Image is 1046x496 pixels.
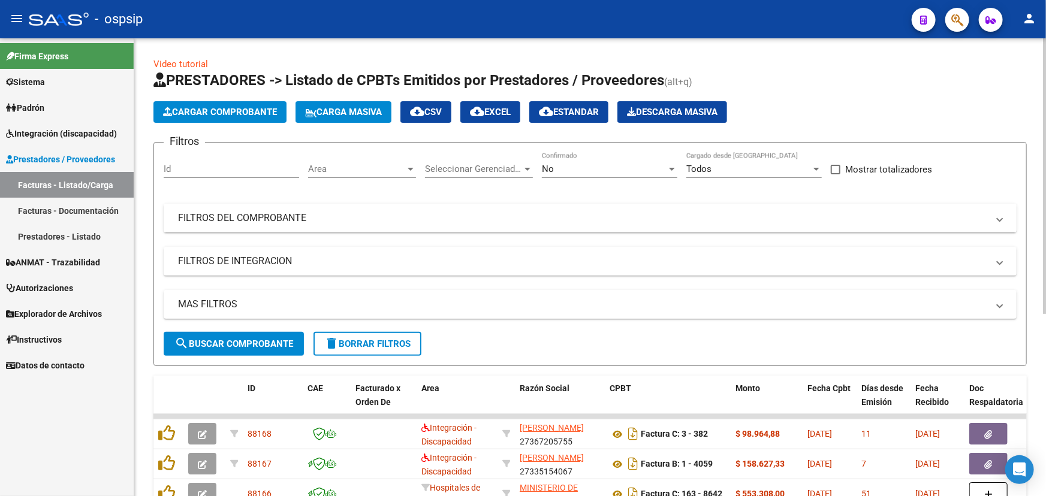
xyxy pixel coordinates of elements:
strong: Factura B: 1 - 4059 [641,459,713,469]
datatable-header-cell: Razón Social [515,376,605,428]
span: Integración - Discapacidad [421,423,477,446]
span: [DATE] [915,459,940,468]
datatable-header-cell: Días desde Emisión [857,376,911,428]
mat-panel-title: FILTROS DEL COMPROBANTE [178,211,988,225]
mat-expansion-panel-header: FILTROS DEL COMPROBANTE [164,204,1017,232]
span: CAE [308,383,323,393]
span: Sistema [6,75,45,89]
span: Autorizaciones [6,282,73,295]
span: Razón Social [520,383,569,393]
a: Video tutorial [153,59,208,69]
mat-icon: search [174,336,189,350]
i: Descargar documento [625,424,641,443]
mat-expansion-panel-header: FILTROS DE INTEGRACION [164,247,1017,276]
button: Descarga Masiva [617,101,727,123]
div: 27367205755 [520,421,600,446]
span: Cargar Comprobante [163,107,277,117]
button: EXCEL [460,101,520,123]
span: Monto [735,383,760,393]
span: Explorador de Archivos [6,307,102,320]
div: 27335154067 [520,451,600,476]
mat-icon: menu [10,11,24,26]
span: Doc Respaldatoria [969,383,1023,407]
button: Borrar Filtros [314,332,421,356]
mat-icon: cloud_download [410,104,424,119]
span: Facturado x Orden De [355,383,400,407]
button: CSV [400,101,451,123]
span: No [542,164,554,174]
h3: Filtros [164,133,205,150]
strong: Factura C: 3 - 382 [641,430,708,439]
span: CPBT [610,383,631,393]
span: Instructivos [6,333,62,346]
span: Seleccionar Gerenciador [425,164,522,174]
mat-panel-title: MAS FILTROS [178,298,988,311]
button: Cargar Comprobante [153,101,287,123]
span: Area [308,164,405,174]
mat-panel-title: FILTROS DE INTEGRACION [178,255,988,268]
span: Descarga Masiva [627,107,718,117]
span: Integración - Discapacidad [421,453,477,476]
mat-icon: cloud_download [539,104,553,119]
span: [DATE] [807,459,832,468]
mat-icon: delete [324,336,339,350]
button: Estandar [529,101,608,123]
span: Buscar Comprobante [174,338,293,349]
span: ANMAT - Trazabilidad [6,256,100,269]
datatable-header-cell: Area [417,376,498,428]
datatable-header-cell: CAE [303,376,351,428]
datatable-header-cell: CPBT [605,376,731,428]
span: EXCEL [470,107,511,117]
span: Mostrar totalizadores [845,162,932,177]
span: Fecha Cpbt [807,383,851,393]
datatable-header-cell: Fecha Cpbt [803,376,857,428]
span: Todos [686,164,712,174]
datatable-header-cell: Fecha Recibido [911,376,964,428]
strong: $ 98.964,88 [735,429,780,438]
span: 88167 [248,459,272,468]
mat-icon: person [1022,11,1036,26]
button: Carga Masiva [296,101,391,123]
span: Padrón [6,101,44,114]
span: [DATE] [807,429,832,438]
span: ID [248,383,255,393]
span: [DATE] [915,429,940,438]
datatable-header-cell: Doc Respaldatoria [964,376,1036,428]
span: (alt+q) [664,76,692,87]
span: 88168 [248,429,272,438]
span: Borrar Filtros [324,338,411,349]
span: PRESTADORES -> Listado de CPBTs Emitidos por Prestadores / Proveedores [153,72,664,89]
span: [PERSON_NAME] [520,423,584,433]
datatable-header-cell: Monto [731,376,803,428]
span: Fecha Recibido [915,383,949,407]
datatable-header-cell: Facturado x Orden De [351,376,417,428]
mat-icon: cloud_download [470,104,484,119]
span: Area [421,383,439,393]
i: Descargar documento [625,454,641,473]
strong: $ 158.627,33 [735,459,785,468]
div: Open Intercom Messenger [1005,455,1034,484]
mat-expansion-panel-header: MAS FILTROS [164,290,1017,319]
span: Datos de contacto [6,359,85,372]
span: Prestadores / Proveedores [6,153,115,166]
button: Buscar Comprobante [164,332,304,356]
span: CSV [410,107,442,117]
span: Firma Express [6,50,68,63]
span: Carga Masiva [305,107,382,117]
span: [PERSON_NAME] [520,453,584,462]
span: - ospsip [95,6,143,32]
span: Días desde Emisión [861,383,903,407]
span: 11 [861,429,871,438]
span: Estandar [539,107,599,117]
datatable-header-cell: ID [243,376,303,428]
span: Integración (discapacidad) [6,127,117,140]
span: 7 [861,459,866,468]
app-download-masive: Descarga masiva de comprobantes (adjuntos) [617,101,727,123]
